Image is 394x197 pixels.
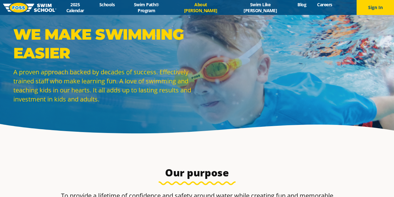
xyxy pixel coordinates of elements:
p: A proven approach backed by decades of success. Effectively trained staff who make learning fun. ... [13,67,194,104]
a: Swim Like [PERSON_NAME] [229,2,292,13]
a: About [PERSON_NAME] [173,2,229,13]
h3: Our purpose [50,166,344,179]
p: WE MAKE SWIMMING EASIER [13,25,194,62]
a: Swim Path® Program [120,2,173,13]
img: FOSS Swim School Logo [3,3,56,12]
a: 2025 Calendar [56,2,94,13]
a: Blog [292,2,312,7]
a: Schools [94,2,120,7]
a: Careers [312,2,338,7]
